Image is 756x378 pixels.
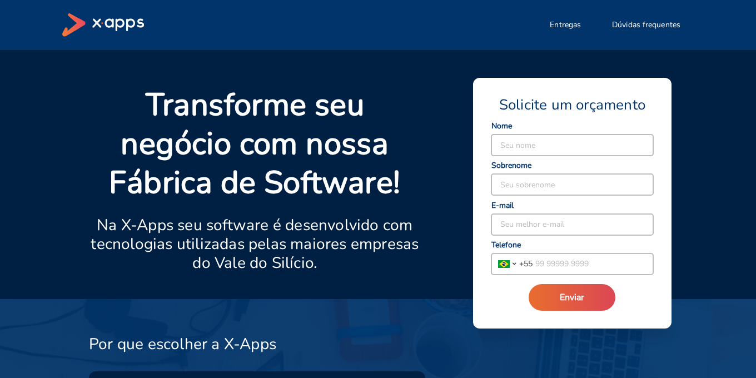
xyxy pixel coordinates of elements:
[491,135,653,156] input: Seu nome
[89,86,421,202] p: Transforme seu negócio com nossa Fábrica de Software!
[491,174,653,195] input: Seu sobrenome
[612,19,680,31] span: Dúvidas frequentes
[519,258,533,270] span: + 55
[533,253,653,275] input: 99 99999 9999
[550,19,581,31] span: Entregas
[599,14,694,36] button: Dúvidas frequentes
[89,335,276,354] h3: Por que escolher a X-Apps
[529,284,615,311] button: Enviar
[499,96,645,115] span: Solicite um orçamento
[491,214,653,235] input: Seu melhor e-mail
[89,216,421,272] p: Na X-Apps seu software é desenvolvido com tecnologias utilizadas pelas maiores empresas do Vale d...
[536,14,594,36] button: Entregas
[560,291,584,304] span: Enviar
